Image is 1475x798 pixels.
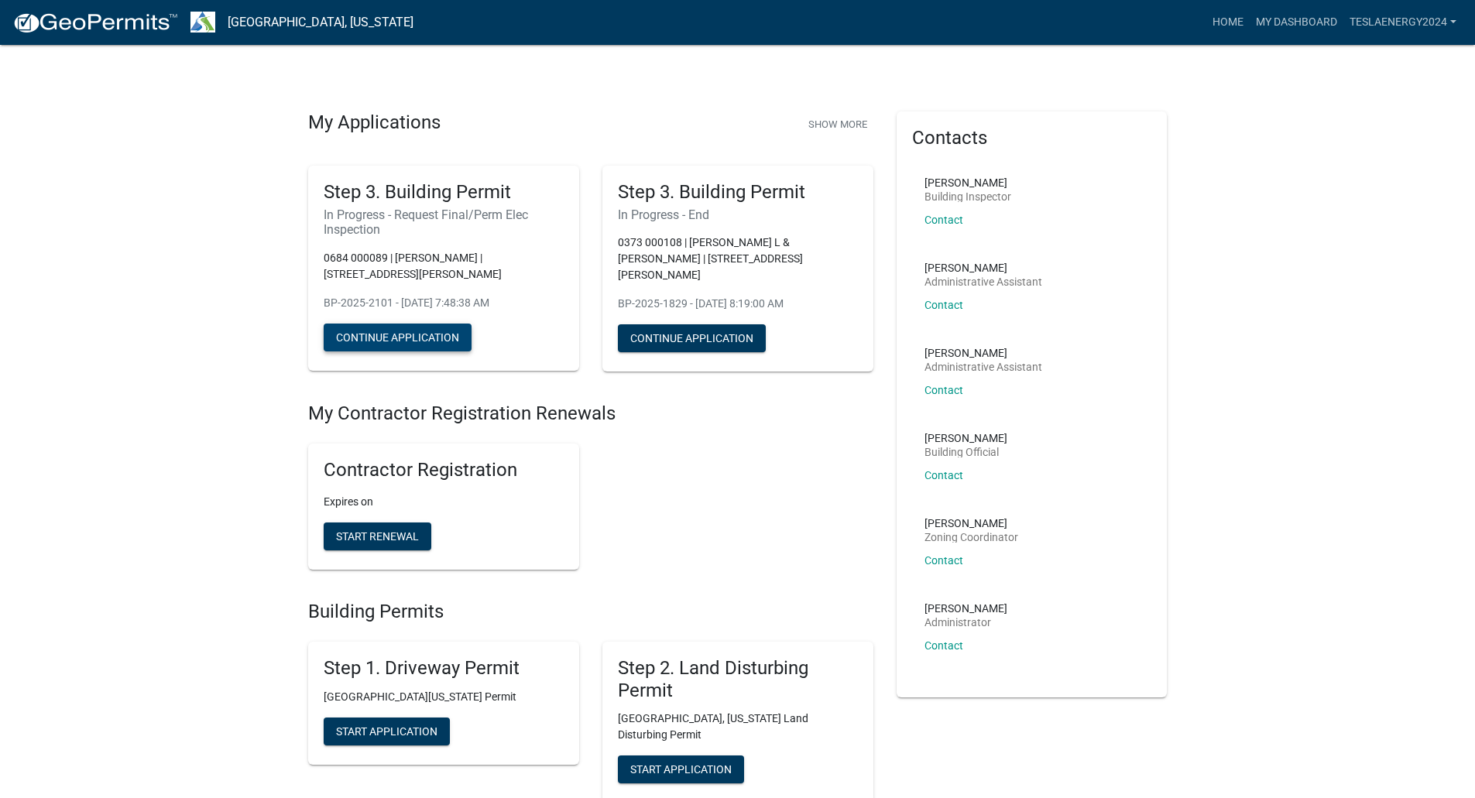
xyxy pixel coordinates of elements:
[308,402,873,582] wm-registration-list-section: My Contractor Registration Renewals
[618,207,858,222] h6: In Progress - End
[924,262,1042,273] p: [PERSON_NAME]
[924,384,963,396] a: Contact
[924,361,1042,372] p: Administrative Assistant
[924,518,1018,529] p: [PERSON_NAME]
[924,433,1007,444] p: [PERSON_NAME]
[324,324,472,351] button: Continue Application
[924,214,963,226] a: Contact
[630,763,732,776] span: Start Application
[190,12,215,33] img: Troup County, Georgia
[324,459,564,481] h5: Contractor Registration
[308,601,873,623] h4: Building Permits
[802,111,873,137] button: Show More
[912,127,1152,149] h5: Contacts
[336,530,419,543] span: Start Renewal
[924,348,1042,358] p: [PERSON_NAME]
[336,724,437,737] span: Start Application
[924,554,963,567] a: Contact
[1206,8,1250,37] a: Home
[924,447,1007,457] p: Building Official
[324,689,564,705] p: [GEOGRAPHIC_DATA][US_STATE] Permit
[324,181,564,204] h5: Step 3. Building Permit
[618,755,744,783] button: Start Application
[924,299,963,311] a: Contact
[324,718,450,745] button: Start Application
[924,191,1011,202] p: Building Inspector
[1343,8,1463,37] a: TeslaEnergy2024
[228,9,413,36] a: [GEOGRAPHIC_DATA], [US_STATE]
[924,276,1042,287] p: Administrative Assistant
[618,324,766,352] button: Continue Application
[324,657,564,680] h5: Step 1. Driveway Permit
[324,522,431,550] button: Start Renewal
[924,532,1018,543] p: Zoning Coordinator
[618,296,858,312] p: BP-2025-1829 - [DATE] 8:19:00 AM
[324,295,564,311] p: BP-2025-2101 - [DATE] 7:48:38 AM
[924,469,963,481] a: Contact
[1250,8,1343,37] a: My Dashboard
[924,617,1007,628] p: Administrator
[618,711,858,743] p: [GEOGRAPHIC_DATA], [US_STATE] Land Disturbing Permit
[324,494,564,510] p: Expires on
[618,657,858,702] h5: Step 2. Land Disturbing Permit
[308,111,441,135] h4: My Applications
[924,639,963,652] a: Contact
[924,603,1007,614] p: [PERSON_NAME]
[618,235,858,283] p: 0373 000108 | [PERSON_NAME] L & [PERSON_NAME] | [STREET_ADDRESS][PERSON_NAME]
[924,177,1011,188] p: [PERSON_NAME]
[308,402,873,425] h4: My Contractor Registration Renewals
[324,207,564,237] h6: In Progress - Request Final/Perm Elec Inspection
[618,181,858,204] h5: Step 3. Building Permit
[324,250,564,283] p: 0684 000089 | [PERSON_NAME] | [STREET_ADDRESS][PERSON_NAME]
